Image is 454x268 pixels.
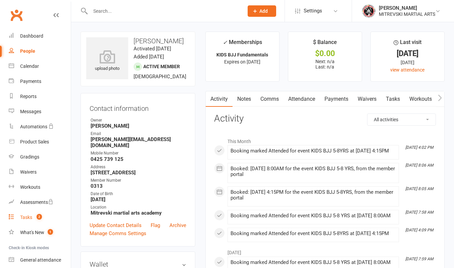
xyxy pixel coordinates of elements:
[9,29,71,44] a: Dashboard
[9,134,71,149] a: Product Sales
[9,59,71,74] a: Calendar
[20,139,49,144] div: Product Sales
[231,148,396,154] div: Booking marked Attended for event KIDS BJJ 5-8YRS at [DATE] 4:15PM
[362,4,375,18] img: thumb_image1560256005.png
[169,221,186,229] a: Archive
[20,124,47,129] div: Automations
[9,253,71,268] a: General attendance kiosk mode
[9,104,71,119] a: Messages
[377,50,438,57] div: [DATE]
[20,154,39,160] div: Gradings
[320,91,353,107] a: Payments
[20,230,44,235] div: What's New
[37,214,42,220] span: 2
[224,59,260,64] span: Expires on [DATE]
[90,102,186,112] h3: Contact information
[90,221,142,229] a: Update Contact Details
[231,260,396,265] div: Booking marked Attended for event KIDS BJJ 5-8 YRS at [DATE] 8:00AM
[91,191,186,197] div: Date of Birth
[377,59,438,66] div: [DATE]
[9,195,71,210] a: Assessments
[91,204,186,211] div: Location
[214,134,436,145] li: This Month
[248,5,276,17] button: Add
[223,39,227,46] i: ✓
[9,119,71,134] a: Automations
[91,156,186,162] strong: 0425 739 125
[20,94,37,99] div: Reports
[394,38,421,50] div: Last visit
[134,54,164,60] time: Added [DATE]
[294,50,356,57] div: $0.00
[381,91,405,107] a: Tasks
[20,184,40,190] div: Workouts
[91,177,186,184] div: Member Number
[9,165,71,180] a: Waivers
[390,67,424,73] a: view attendance
[405,257,433,261] i: [DATE] 7:59 AM
[91,131,186,137] div: Email
[9,149,71,165] a: Gradings
[256,91,284,107] a: Comms
[91,170,186,176] strong: [STREET_ADDRESS]
[20,109,41,114] div: Messages
[231,231,396,236] div: Booking marked Attended for event KIDS BJJ 5-8YRS at [DATE] 4:15PM
[20,48,35,54] div: People
[405,163,433,168] i: [DATE] 8:06 AM
[91,136,186,148] strong: [PERSON_NAME][EMAIL_ADDRESS][DOMAIN_NAME]
[379,11,435,17] div: MITREVSKI MARTIAL ARTS
[151,221,160,229] a: Flag
[405,145,433,150] i: [DATE] 4:02 PM
[284,91,320,107] a: Attendance
[353,91,381,107] a: Waivers
[9,210,71,225] a: Tasks 2
[214,245,436,256] li: [DATE]
[90,229,146,237] a: Manage Comms Settings
[20,63,39,69] div: Calendar
[231,166,396,177] div: Booked: [DATE] 8:00AM for the event KIDS BJJ 5-8 YRS, from the member portal
[91,164,186,170] div: Address
[405,91,437,107] a: Workouts
[91,117,186,124] div: Owner
[9,74,71,89] a: Payments
[91,183,186,189] strong: 0313
[214,114,436,124] h3: Activity
[91,196,186,203] strong: [DATE]
[216,52,268,57] strong: KIDS BJJ Fundamentals
[379,5,435,11] div: [PERSON_NAME]
[20,33,43,39] div: Dashboard
[294,59,356,70] p: Next: n/a Last: n/a
[20,199,53,205] div: Assessments
[405,210,433,215] i: [DATE] 7:58 AM
[86,50,128,72] div: upload photo
[48,229,53,235] span: 1
[134,46,171,52] time: Activated [DATE]
[9,44,71,59] a: People
[9,225,71,240] a: What's New1
[143,64,180,69] span: Active member
[405,186,433,191] i: [DATE] 8:05 AM
[405,228,433,232] i: [DATE] 4:09 PM
[91,150,186,157] div: Mobile Number
[20,215,32,220] div: Tasks
[9,180,71,195] a: Workouts
[20,257,61,263] div: General attendance
[9,89,71,104] a: Reports
[304,3,322,18] span: Settings
[259,8,268,14] span: Add
[8,7,25,24] a: Clubworx
[90,261,186,268] h3: Wallet
[233,91,256,107] a: Notes
[134,74,186,80] span: [DEMOGRAPHIC_DATA]
[20,79,41,84] div: Payments
[231,213,396,219] div: Booking marked Attended for event KIDS BJJ 5-8 YRS at [DATE] 8:00AM
[313,38,337,50] div: $ Balance
[20,169,37,175] div: Waivers
[86,37,190,45] h3: [PERSON_NAME]
[223,38,262,50] div: Memberships
[91,123,186,129] strong: [PERSON_NAME]
[206,91,233,107] a: Activity
[88,6,239,16] input: Search...
[231,189,396,201] div: Booked: [DATE] 4:15PM for the event KIDS BJJ 5-8YRS, from the member portal
[91,210,186,216] strong: Mitrevski martial arts academy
